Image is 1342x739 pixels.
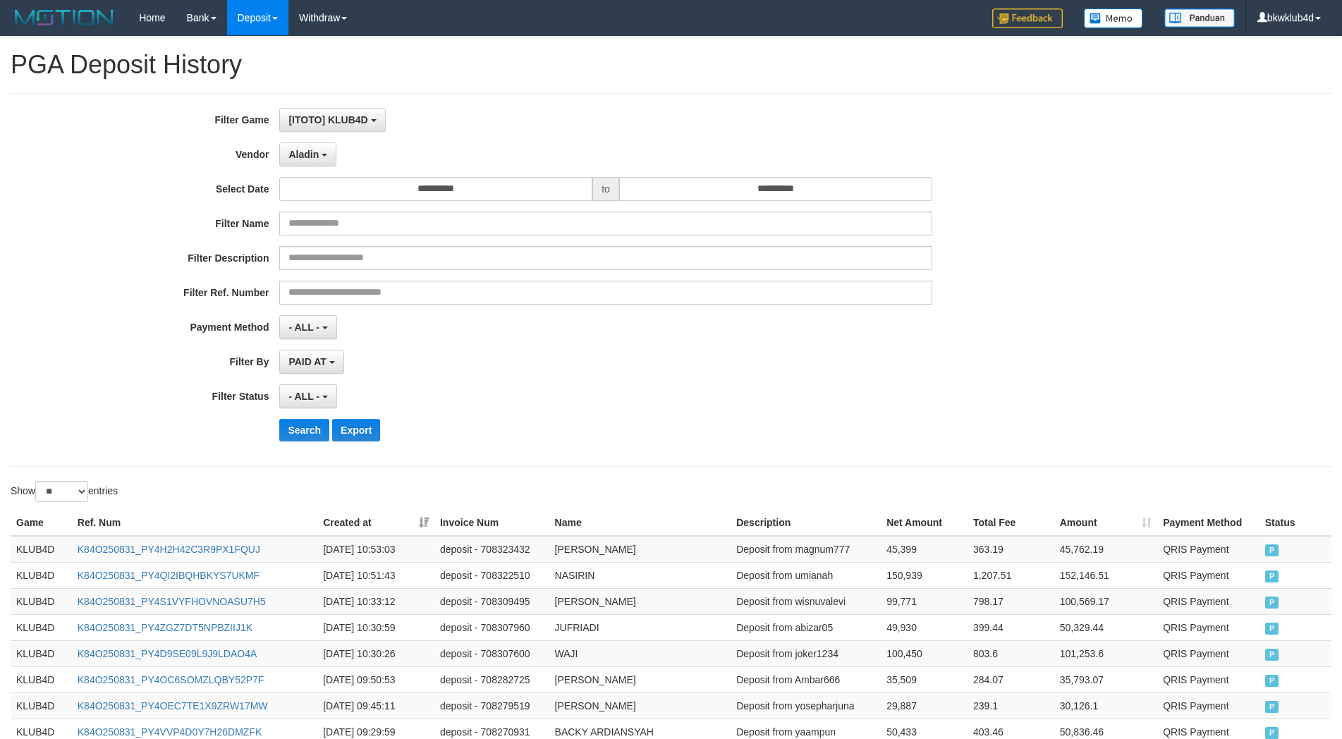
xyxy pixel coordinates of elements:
[332,419,380,441] button: Export
[881,588,968,614] td: 99,771
[11,562,72,588] td: KLUB4D
[1265,649,1279,661] span: PAID
[434,510,549,536] th: Invoice Num
[78,544,260,555] a: K84O250831_PY4H2H42C3R9PX1FQUJ
[434,666,549,692] td: deposit - 708282725
[1054,666,1157,692] td: 35,793.07
[549,640,731,666] td: WAJI
[288,356,326,367] span: PAID AT
[968,692,1054,719] td: 239.1
[968,536,1054,563] td: 363.19
[1054,588,1157,614] td: 100,569.17
[1259,510,1331,536] th: Status
[731,536,881,563] td: Deposit from magnum777
[317,614,434,640] td: [DATE] 10:30:59
[11,51,1331,79] h1: PGA Deposit History
[78,596,266,607] a: K84O250831_PY4S1VYFHOVNOASU7H5
[992,8,1063,28] img: Feedback.jpg
[78,700,268,711] a: K84O250831_PY4OEC7TE1X9ZRW17MW
[279,419,329,441] button: Search
[35,481,88,502] select: Showentries
[968,666,1054,692] td: 284.07
[279,384,336,408] button: - ALL -
[881,536,968,563] td: 45,399
[279,350,343,374] button: PAID AT
[288,149,319,160] span: Aladin
[731,614,881,640] td: Deposit from abizar05
[11,510,72,536] th: Game
[279,108,385,132] button: [ITOTO] KLUB4D
[1164,8,1235,28] img: panduan.png
[11,7,118,28] img: MOTION_logo.png
[968,640,1054,666] td: 803.6
[968,588,1054,614] td: 798.17
[881,692,968,719] td: 29,887
[549,510,731,536] th: Name
[549,588,731,614] td: [PERSON_NAME]
[549,614,731,640] td: JUFRIADI
[11,640,72,666] td: KLUB4D
[317,588,434,614] td: [DATE] 10:33:12
[1054,640,1157,666] td: 101,253.6
[288,322,319,333] span: - ALL -
[968,614,1054,640] td: 399.44
[78,622,252,633] a: K84O250831_PY4ZGZ7DT5NPBZIIJ1K
[1157,614,1259,640] td: QRIS Payment
[317,536,434,563] td: [DATE] 10:53:03
[968,562,1054,588] td: 1,207.51
[317,666,434,692] td: [DATE] 09:50:53
[288,114,367,126] span: [ITOTO] KLUB4D
[549,666,731,692] td: [PERSON_NAME]
[881,640,968,666] td: 100,450
[1157,692,1259,719] td: QRIS Payment
[1265,727,1279,739] span: PAID
[279,142,336,166] button: Aladin
[968,510,1054,536] th: Total Fee
[549,562,731,588] td: NASIRIN
[11,536,72,563] td: KLUB4D
[11,588,72,614] td: KLUB4D
[1157,536,1259,563] td: QRIS Payment
[1054,692,1157,719] td: 30,126.1
[279,315,336,339] button: - ALL -
[11,614,72,640] td: KLUB4D
[317,640,434,666] td: [DATE] 10:30:26
[1157,588,1259,614] td: QRIS Payment
[288,391,319,402] span: - ALL -
[549,536,731,563] td: [PERSON_NAME]
[1157,666,1259,692] td: QRIS Payment
[11,666,72,692] td: KLUB4D
[881,562,968,588] td: 150,939
[1265,701,1279,713] span: PAID
[434,614,549,640] td: deposit - 708307960
[1157,562,1259,588] td: QRIS Payment
[78,648,257,659] a: K84O250831_PY4D9SE09L9J9LDAO4A
[1054,614,1157,640] td: 50,329.44
[592,177,619,201] span: to
[1265,675,1279,687] span: PAID
[731,692,881,719] td: Deposit from yosepharjuna
[1084,8,1143,28] img: Button%20Memo.svg
[78,570,260,581] a: K84O250831_PY4QI2IBQHBKYS7UKMF
[1265,597,1279,609] span: PAID
[317,692,434,719] td: [DATE] 09:45:11
[78,674,264,685] a: K84O250831_PY4OC6SOMZLQBY52P7F
[78,726,262,738] a: K84O250831_PY4VVP4D0Y7H26DMZFK
[731,510,881,536] th: Description
[434,562,549,588] td: deposit - 708322510
[881,510,968,536] th: Net Amount
[1054,562,1157,588] td: 152,146.51
[1265,544,1279,556] span: PAID
[72,510,317,536] th: Ref. Num
[549,692,731,719] td: [PERSON_NAME]
[11,481,118,502] label: Show entries
[317,562,434,588] td: [DATE] 10:51:43
[1157,640,1259,666] td: QRIS Payment
[434,692,549,719] td: deposit - 708279519
[731,640,881,666] td: Deposit from joker1234
[731,588,881,614] td: Deposit from wisnuvalevi
[1265,570,1279,582] span: PAID
[1054,536,1157,563] td: 45,762.19
[434,640,549,666] td: deposit - 708307600
[731,666,881,692] td: Deposit from Ambar666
